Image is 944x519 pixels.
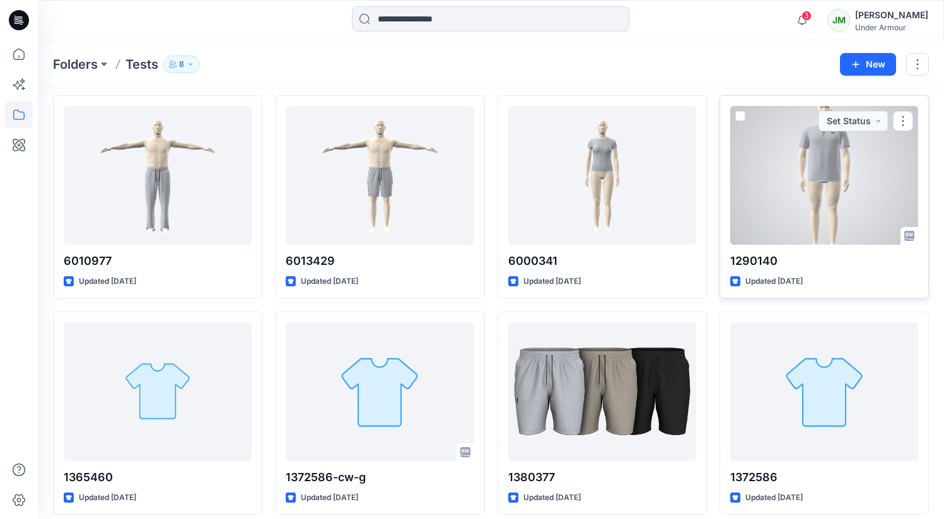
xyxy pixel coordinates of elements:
[508,322,696,461] a: 1380377
[64,106,252,245] a: 6010977
[730,252,918,270] p: 1290140
[79,491,136,504] p: Updated [DATE]
[286,469,474,486] p: 1372586-cw-g
[508,469,696,486] p: 1380377
[827,9,850,32] div: JM
[523,491,581,504] p: Updated [DATE]
[840,53,896,76] button: New
[508,106,696,245] a: 6000341
[301,491,358,504] p: Updated [DATE]
[730,106,918,245] a: 1290140
[64,322,252,461] a: 1365460
[286,252,474,270] p: 6013429
[508,252,696,270] p: 6000341
[163,55,200,73] button: 8
[745,275,803,288] p: Updated [DATE]
[125,55,158,73] p: Tests
[730,469,918,486] p: 1372586
[179,57,184,71] p: 8
[64,469,252,486] p: 1365460
[64,252,252,270] p: 6010977
[79,275,136,288] p: Updated [DATE]
[523,275,581,288] p: Updated [DATE]
[286,106,474,245] a: 6013429
[730,322,918,461] a: 1372586
[745,491,803,504] p: Updated [DATE]
[855,23,928,32] div: Under Armour
[855,8,928,23] div: [PERSON_NAME]
[286,322,474,461] a: 1372586-cw-g
[301,275,358,288] p: Updated [DATE]
[53,55,98,73] a: Folders
[801,11,812,21] span: 3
